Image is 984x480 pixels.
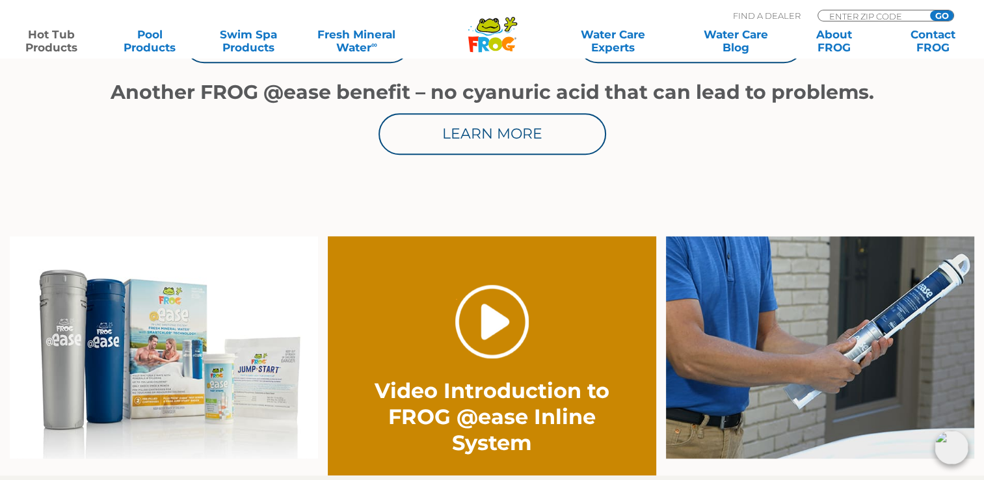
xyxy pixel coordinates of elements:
a: AboutFROG [796,28,873,54]
input: Zip Code Form [828,10,916,21]
a: Fresh MineralWater∞ [309,28,405,54]
h1: Another FROG @ease benefit – no cyanuric acid that can lead to problems. [102,81,883,103]
a: Water CareBlog [697,28,774,54]
img: inline-holder [666,236,974,459]
a: Learn More [379,113,606,155]
a: Swim SpaProducts [210,28,287,54]
input: GO [930,10,953,21]
img: openIcon [935,431,968,464]
a: ContactFROG [894,28,971,54]
a: PoolProducts [112,28,189,54]
img: inline family [10,236,318,459]
h2: Video Introduction to FROG @ease Inline System [361,378,623,456]
p: Find A Dealer [733,10,801,21]
a: Water CareExperts [551,28,675,54]
a: Hot TubProducts [13,28,90,54]
a: Play Video [455,285,529,358]
sup: ∞ [371,40,377,49]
